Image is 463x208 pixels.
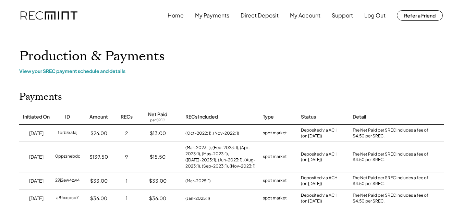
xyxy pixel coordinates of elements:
[29,154,44,160] div: [DATE]
[185,178,211,184] div: (Mar-2025: 1)
[21,11,77,20] img: recmint-logotype%403x.png
[150,118,165,123] div: per SREC
[301,151,338,163] div: Deposited via ACH (on [DATE])
[58,130,77,137] div: tqrbzx31aj
[65,113,70,120] div: ID
[148,111,167,118] div: Net Paid
[185,145,256,169] div: (Mar-2023: 1), (Feb-2023: 1), (Apr-2023: 1), (May-2023: 1), ([DATE]-2023: 1), (Jun-2023: 1), (Aug...
[397,10,443,21] button: Refer a Friend
[353,151,431,163] div: The Net Paid per SREC includes a fee of $4.50 per SREC.
[263,113,274,120] div: Type
[301,175,338,187] div: Deposited via ACH (on [DATE])
[126,195,127,202] div: 1
[89,154,108,160] div: $139.50
[55,154,80,160] div: 0ppzsnebdc
[353,175,431,187] div: The Net Paid per SREC includes a fee of $4.50 per SREC.
[89,113,108,120] div: Amount
[29,130,44,137] div: [DATE]
[90,178,108,184] div: $33.00
[168,9,184,22] button: Home
[150,154,166,160] div: $15.50
[353,113,366,120] div: Detail
[121,113,133,120] div: RECs
[56,195,79,202] div: a8fixopcd7
[364,9,386,22] button: Log Out
[55,178,80,184] div: 29j2ew4zw4
[301,193,338,204] div: Deposited via ACH (on [DATE])
[126,178,127,184] div: 1
[263,154,287,160] div: spot market
[263,130,287,137] div: spot market
[125,130,128,137] div: 2
[149,195,166,202] div: $36.00
[353,193,431,204] div: The Net Paid per SREC includes a fee of $4.50 per SREC.
[185,130,239,136] div: (Oct-2022: 1), (Nov-2022: 1)
[23,113,50,120] div: Initiated On
[241,9,279,22] button: Direct Deposit
[332,9,353,22] button: Support
[90,130,107,137] div: $26.00
[90,195,107,202] div: $36.00
[185,113,218,120] div: RECs Included
[353,127,431,139] div: The Net Paid per SREC includes a fee of $4.50 per SREC.
[263,178,287,184] div: spot market
[301,113,316,120] div: Status
[149,178,167,184] div: $33.00
[185,195,210,201] div: (Jan-2025: 1)
[301,127,338,139] div: Deposited via ACH (on [DATE])
[195,9,229,22] button: My Payments
[290,9,320,22] button: My Account
[19,48,444,64] h1: Production & Payments
[19,91,62,103] h2: Payments
[125,154,128,160] div: 9
[29,178,44,184] div: [DATE]
[263,195,287,202] div: spot market
[19,68,444,74] div: View your SREC payment schedule and details
[29,195,44,202] div: [DATE]
[150,130,166,137] div: $13.00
